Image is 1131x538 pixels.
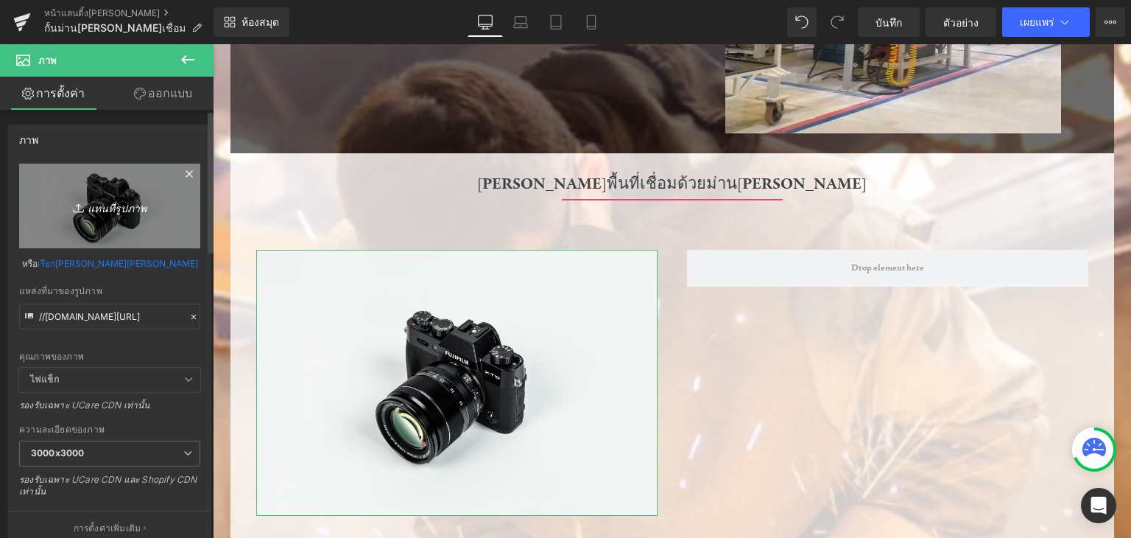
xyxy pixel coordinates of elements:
font: บันทึก [875,16,902,29]
font: ออกแบบ [148,85,192,100]
a: ออกแบบ [110,77,216,110]
font: เผยแพร่ [1020,15,1054,28]
a: ห้องสมุดใหม่ [214,7,289,37]
font: แทนที่รูปภาพ [88,201,147,214]
input: ลิงค์ [19,304,200,329]
div: เปิดอินเตอร์คอม Messenger [1081,488,1116,523]
font: แหล่งที่มาของรูปภาพ [19,285,102,296]
font: การตั้งค่า [36,85,85,100]
font: กั้นม่าน[PERSON_NAME]เชื่อม [44,21,186,34]
a: เดสก์ท็อป [468,7,503,37]
font: หน้าแลนดิ้ง[PERSON_NAME] [44,7,160,18]
font: เรียก[PERSON_NAME][PERSON_NAME] [38,258,198,269]
button: ทำซ้ำ [822,7,852,37]
button: มากกว่า [1096,7,1125,37]
font: [PERSON_NAME]พื้นที่เชื่อมด้วยม่าน[PERSON_NAME] [264,129,654,149]
font: ไฟแช็ก [30,374,59,385]
a: มือถือ [574,7,609,37]
a: แท็บเล็ต [538,7,574,37]
a: หน้าแลนดิ้ง[PERSON_NAME] [44,7,214,19]
font: ภาพ [38,55,57,66]
font: ตัวอย่าง [943,16,979,29]
font: ห้องสมุด [242,15,279,28]
font: หรือ [22,258,38,269]
a: แล็ปท็อป [503,7,538,37]
button: เลิกทำ [787,7,817,37]
a: ตัวอย่าง [926,7,996,37]
font: คุณภาพของภาพ [19,351,84,362]
font: รองรับเฉพาะ UCare CDN เท่านั้น [19,399,150,411]
font: 3000x3000 [31,447,84,458]
font: ภาพ [19,133,39,146]
button: เผยแพร่ [1002,7,1090,37]
font: ความละเอียดของภาพ [19,424,105,435]
font: การตั้งค่าเพิ่มเติม [74,523,141,534]
font: รองรับเฉพาะ UCare CDN และ Shopify CDN เท่านั้น [19,474,197,497]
